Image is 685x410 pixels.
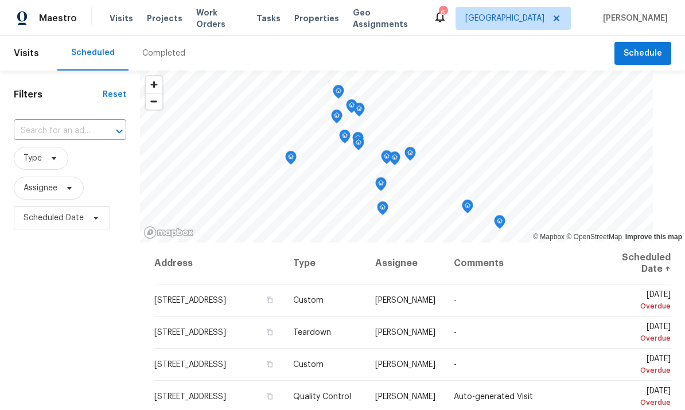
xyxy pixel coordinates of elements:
th: Assignee [366,243,445,284]
div: Map marker [462,200,473,217]
div: Map marker [389,151,400,169]
div: Map marker [375,177,387,195]
span: Tasks [256,14,281,22]
div: Scheduled [71,47,115,58]
div: Map marker [346,99,357,117]
button: Copy Address [264,327,275,337]
span: Assignee [24,182,57,194]
span: Quality Control [293,393,351,401]
span: Schedule [624,46,662,61]
div: Map marker [381,150,392,168]
span: [DATE] [609,323,671,344]
div: Map marker [352,132,364,150]
div: Map marker [339,130,351,147]
span: Properties [294,13,339,24]
div: Map marker [353,136,364,154]
span: Type [24,153,42,164]
span: Work Orders [196,7,243,30]
th: Scheduled Date ↑ [600,243,671,284]
div: 6 [439,7,447,18]
div: Map marker [331,110,342,127]
canvas: Map [140,71,653,243]
span: [PERSON_NAME] [375,329,435,337]
div: Overdue [609,300,671,312]
span: [STREET_ADDRESS] [154,329,226,337]
span: - [454,361,457,369]
div: Overdue [609,333,671,344]
a: OpenStreetMap [566,233,622,241]
button: Copy Address [264,295,275,305]
a: Mapbox homepage [143,226,194,239]
div: Map marker [377,201,388,219]
span: [STREET_ADDRESS] [154,296,226,304]
div: Overdue [609,397,671,408]
span: [PERSON_NAME] [375,296,435,304]
span: Projects [147,13,182,24]
span: Custom [293,296,324,304]
span: Geo Assignments [353,7,419,30]
input: Search for an address... [14,122,94,140]
button: Copy Address [264,359,275,369]
th: Address [154,243,284,284]
span: [PERSON_NAME] [375,393,435,401]
span: [DATE] [609,387,671,408]
span: [GEOGRAPHIC_DATA] [465,13,544,24]
div: Map marker [285,151,297,169]
span: Teardown [293,329,331,337]
button: Zoom in [146,76,162,93]
span: Visits [110,13,133,24]
div: Map marker [353,103,365,120]
button: Open [111,123,127,139]
span: - [454,296,457,304]
span: [DATE] [609,291,671,312]
button: Zoom out [146,93,162,110]
span: [PERSON_NAME] [375,361,435,369]
div: Completed [142,48,185,59]
div: Reset [103,89,126,100]
span: Scheduled Date [24,212,84,224]
button: Schedule [614,42,671,65]
span: [STREET_ADDRESS] [154,393,226,401]
div: Map marker [494,215,505,233]
div: Map marker [333,85,344,103]
div: Map marker [404,147,416,165]
span: [DATE] [609,355,671,376]
span: Custom [293,361,324,369]
span: [STREET_ADDRESS] [154,361,226,369]
th: Comments [445,243,600,284]
span: Auto-generated Visit [454,393,533,401]
span: - [454,329,457,337]
span: Maestro [39,13,77,24]
th: Type [284,243,366,284]
h1: Filters [14,89,103,100]
span: Zoom out [146,93,162,110]
span: [PERSON_NAME] [598,13,668,24]
div: Overdue [609,365,671,376]
span: Visits [14,41,39,66]
button: Copy Address [264,391,275,401]
a: Improve this map [625,233,682,241]
a: Mapbox [533,233,565,241]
